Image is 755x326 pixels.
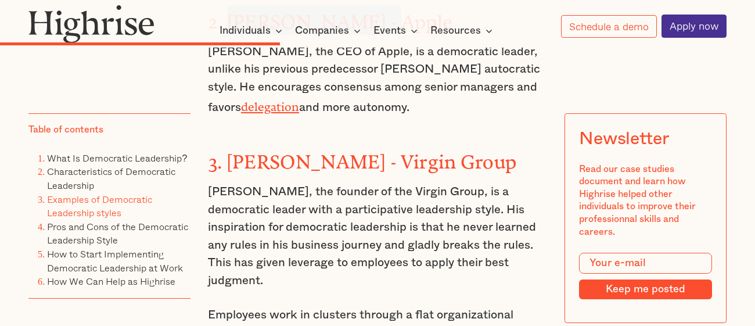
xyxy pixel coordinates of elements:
[579,280,712,299] input: Keep me posted
[241,100,299,108] a: delegation
[295,24,349,38] div: Companies
[661,15,727,38] a: Apply now
[220,24,271,38] div: Individuals
[208,43,547,117] p: [PERSON_NAME], the CEO of Apple, is a democratic leader, unlike his previous predecessor [PERSON_...
[208,151,516,163] strong: 3. [PERSON_NAME] - Virgin Group
[373,24,406,38] div: Events
[295,24,364,38] div: Companies
[28,5,154,43] img: Highrise logo
[373,24,421,38] div: Events
[579,252,712,299] form: Modal Form
[220,24,286,38] div: Individuals
[579,128,668,148] div: Newsletter
[579,252,712,274] input: Your e-mail
[28,123,103,136] div: Table of contents
[47,274,175,288] a: How We Can Help as Highrise
[208,183,547,289] p: [PERSON_NAME], the founder of the Virgin Group, is a democratic leader with a participative leade...
[47,191,152,220] a: Examples of Democratic Leadership styles
[47,164,175,192] a: Characteristics of Democratic Leadership
[561,15,657,38] a: Schedule a demo
[208,146,547,175] h3: ‍
[47,246,183,275] a: How to Start Implementing Democratic Leadership at Work
[47,218,188,247] a: Pros and Cons of the Democratic Leadership Style
[47,150,187,164] a: What Is Democratic Leadership?
[430,24,481,38] div: Resources
[430,24,496,38] div: Resources
[579,163,712,238] div: Read our case studies document and learn how Highrise helped other individuals to improve their p...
